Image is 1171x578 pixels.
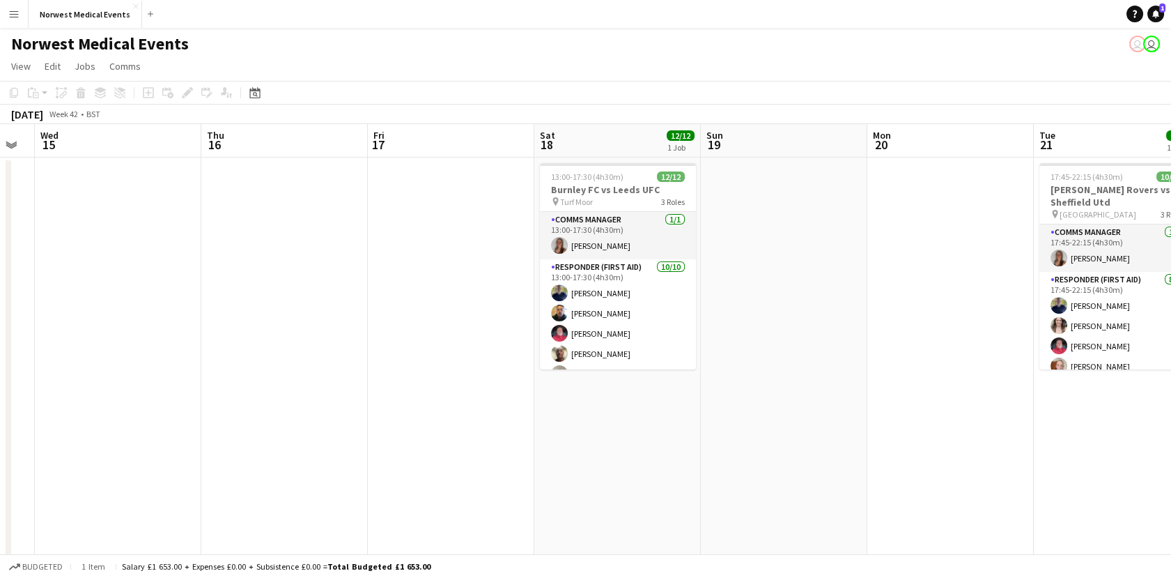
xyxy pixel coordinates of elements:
[7,559,65,575] button: Budgeted
[327,561,431,572] span: Total Budgeted £1 653.00
[39,57,66,75] a: Edit
[1143,36,1160,52] app-user-avatar: Rory Murphy
[109,60,141,73] span: Comms
[77,561,110,572] span: 1 item
[45,60,61,73] span: Edit
[69,57,101,75] a: Jobs
[6,57,36,75] a: View
[1147,6,1164,22] a: 1
[75,60,95,73] span: Jobs
[104,57,146,75] a: Comms
[1129,36,1146,52] app-user-avatar: Rory Murphy
[122,561,431,572] div: Salary £1 653.00 + Expenses £0.00 + Subsistence £0.00 =
[1159,3,1165,13] span: 1
[11,107,43,121] div: [DATE]
[22,562,63,572] span: Budgeted
[29,1,142,28] button: Norwest Medical Events
[86,109,100,119] div: BST
[11,33,189,54] h1: Norwest Medical Events
[11,60,31,73] span: View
